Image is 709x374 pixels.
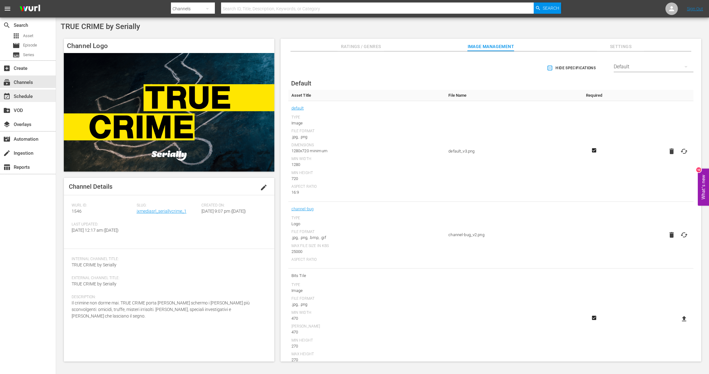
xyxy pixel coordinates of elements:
[291,230,442,235] div: File Format
[201,209,246,214] span: [DATE] 9:07 pm ([DATE])
[548,65,596,71] span: Hide Specifications
[291,171,442,176] div: Min Height
[291,104,304,112] a: default
[291,257,442,262] div: Aspect Ratio
[72,228,119,233] span: [DATE] 12:17 am ([DATE])
[72,300,250,318] span: Il crimine non dorme mai. TRUE CRIME porta [PERSON_NAME] schermo i [PERSON_NAME] più sconvolgenti...
[291,283,442,288] div: Type
[696,167,701,172] div: 10
[3,107,11,114] span: VOD
[291,157,442,162] div: Min Width
[64,39,274,53] h4: Channel Logo
[291,288,442,294] div: Image
[698,168,709,206] button: Open Feedback Widget
[4,5,11,12] span: menu
[534,2,561,14] button: Search
[291,184,442,189] div: Aspect Ratio
[69,183,112,190] span: Channel Details
[61,22,140,31] span: TRUE CRIME by Serially
[597,43,644,51] span: Settings
[3,65,11,72] span: Create
[291,176,442,182] div: 720
[687,6,703,11] a: Sign Out
[260,184,267,191] span: edit
[3,121,11,128] span: Overlays
[291,301,442,308] div: .jpg, .png
[291,338,442,343] div: Min Height
[590,148,598,153] svg: Required
[72,295,263,300] span: Description:
[467,43,514,51] span: Image Management
[291,244,442,249] div: Max File Size In Kbs
[291,115,442,120] div: Type
[578,90,611,101] th: Required
[614,58,693,75] div: Default
[445,101,578,202] td: default_v3.png
[291,352,442,357] div: Max Height
[291,310,442,315] div: Min Width
[23,52,34,58] span: Series
[291,296,442,301] div: File Format
[12,42,20,49] span: Episode
[256,180,271,195] button: edit
[291,272,442,280] span: Bits Tile
[12,51,20,59] span: Series
[201,203,263,208] span: Created On:
[338,43,384,51] span: Ratings / Genres
[291,315,442,322] div: 470
[291,235,442,241] div: .jpg, .png, .bmp, .gif
[15,2,45,16] img: ans4CAIJ8jUAAAAAAAAAAAAAAAAAAAAAAAAgQb4GAAAAAAAAAAAAAAAAAAAAAAAAJMjXAAAAAAAAAAAAAAAAAAAAAAAAgAT5G...
[291,148,442,154] div: 1280x720 minimum
[291,324,442,329] div: [PERSON_NAME]
[291,143,442,148] div: Dimensions
[291,80,311,87] span: Default
[23,42,37,48] span: Episode
[23,33,33,39] span: Asset
[291,216,442,221] div: Type
[72,222,134,227] span: Last Updated:
[72,276,263,281] span: External Channel Title:
[288,90,446,101] th: Asset Title
[72,262,116,267] span: TRUE CRIME by Serially
[291,249,442,255] div: 25000
[137,209,187,214] a: ixmediasrl_seriallycrime_1
[291,189,442,196] div: 16:9
[291,357,442,363] div: 270
[291,329,442,335] div: 470
[291,221,442,227] div: Logo
[291,134,442,140] div: .jpg, .png
[3,163,11,171] span: Reports
[3,93,11,100] span: Schedule
[12,32,20,40] span: Asset
[72,209,82,214] span: 1546
[72,257,263,262] span: Internal Channel Title:
[3,79,11,86] span: Channels
[291,120,442,126] div: Image
[445,90,578,101] th: File Name
[3,135,11,143] span: Automation
[72,203,134,208] span: Wurl ID:
[291,162,442,168] div: 1280
[72,281,116,286] span: TRUE CRIME by Serially
[445,202,578,269] td: channel-bug_v2.png
[291,129,442,134] div: File Format
[3,22,11,29] span: Search
[137,203,199,208] span: Slug:
[546,59,598,77] button: Hide Specifications
[543,2,559,14] span: Search
[291,205,314,213] a: channel-bug
[64,53,274,172] img: TRUE CRIME by Serially
[291,343,442,349] div: 270
[590,315,598,321] svg: Required
[3,149,11,157] span: Ingestion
